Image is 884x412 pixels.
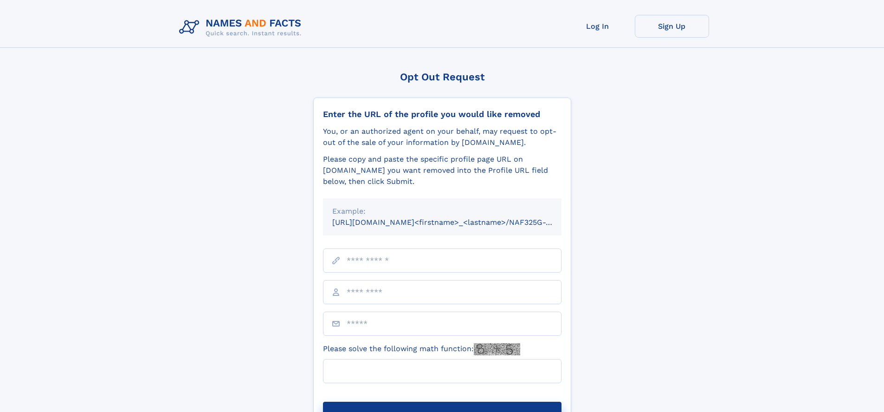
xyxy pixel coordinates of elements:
[323,109,561,119] div: Enter the URL of the profile you would like removed
[313,71,571,83] div: Opt Out Request
[323,343,520,355] label: Please solve the following math function:
[561,15,635,38] a: Log In
[323,154,561,187] div: Please copy and paste the specific profile page URL on [DOMAIN_NAME] you want removed into the Pr...
[175,15,309,40] img: Logo Names and Facts
[323,126,561,148] div: You, or an authorized agent on your behalf, may request to opt-out of the sale of your informatio...
[332,206,552,217] div: Example:
[635,15,709,38] a: Sign Up
[332,218,579,227] small: [URL][DOMAIN_NAME]<firstname>_<lastname>/NAF325G-xxxxxxxx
